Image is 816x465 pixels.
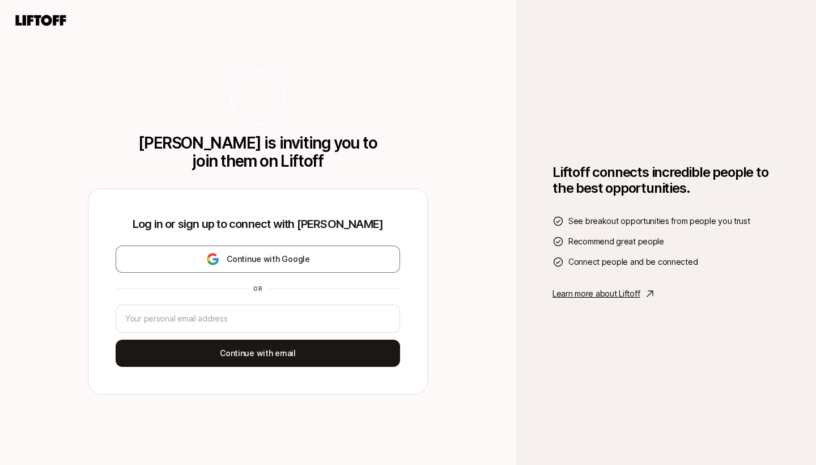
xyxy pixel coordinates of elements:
[568,235,664,248] span: Recommend great people
[116,216,400,232] p: Log in or sign up to connect with [PERSON_NAME]
[249,284,267,293] div: or
[552,287,779,301] a: Learn more about Liftoff
[116,246,400,273] button: Continue with Google
[568,214,750,228] span: See breakout opportunities from people you trust
[552,164,779,196] h1: Liftoff connects incredible people to the best opportunities.
[568,255,698,269] span: Connect people and be connected
[135,134,381,170] p: [PERSON_NAME] is inviting you to join them on Liftoff
[206,252,220,266] img: google-logo
[116,340,400,367] button: Continue with email
[125,312,390,325] input: Your personal email address
[552,287,640,301] p: Learn more about Liftoff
